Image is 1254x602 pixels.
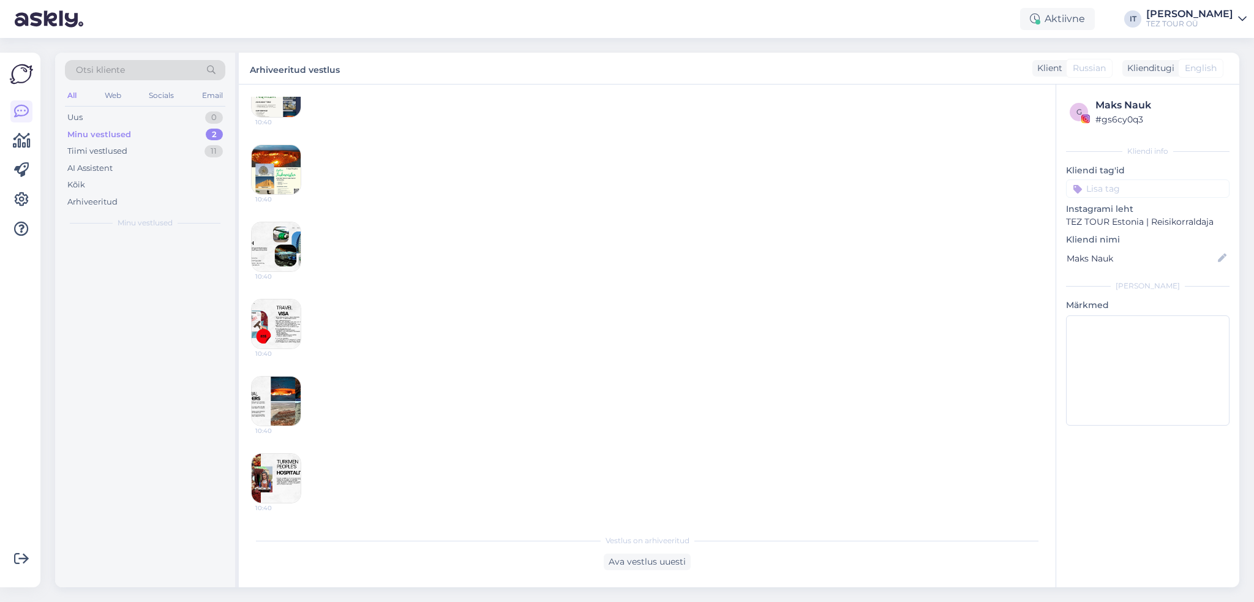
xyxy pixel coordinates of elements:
[200,88,225,103] div: Email
[252,222,301,271] img: Attachment
[1067,252,1215,265] input: Lisa nimi
[206,129,223,141] div: 2
[255,503,301,513] span: 10:40
[606,535,689,546] span: Vestlus on arhiveeritud
[67,111,83,124] div: Uus
[67,129,131,141] div: Minu vestlused
[255,118,301,127] span: 10:40
[205,145,223,157] div: 11
[255,272,301,281] span: 10:40
[252,299,301,348] img: Attachment
[67,196,118,208] div: Arhiveeritud
[118,217,173,228] span: Minu vestlused
[604,554,691,570] div: Ava vestlus uuesti
[10,62,33,86] img: Askly Logo
[76,64,125,77] span: Otsi kliente
[1066,299,1230,312] p: Märkmed
[1076,107,1082,116] span: g
[1146,19,1233,29] div: TEZ TOUR OÜ
[1095,113,1226,126] div: # gs6cy0q3
[1020,8,1095,30] div: Aktiivne
[1073,62,1106,75] span: Russian
[1066,164,1230,177] p: Kliendi tag'id
[205,111,223,124] div: 0
[252,377,301,426] img: Attachment
[67,179,85,191] div: Kõik
[1146,9,1247,29] a: [PERSON_NAME]TEZ TOUR OÜ
[102,88,124,103] div: Web
[252,454,301,503] img: Attachment
[67,145,127,157] div: Tiimi vestlused
[1066,146,1230,157] div: Kliendi info
[1124,10,1141,28] div: IT
[255,349,301,358] span: 10:40
[1095,98,1226,113] div: Maks Nauk
[1066,280,1230,292] div: [PERSON_NAME]
[1032,62,1062,75] div: Klient
[255,195,301,204] span: 10:40
[252,145,301,194] img: Attachment
[1066,179,1230,198] input: Lisa tag
[1066,216,1230,228] p: TEZ TOUR Estonia | Reisikorraldaja
[67,162,113,175] div: AI Assistent
[146,88,176,103] div: Socials
[65,88,79,103] div: All
[1066,203,1230,216] p: Instagrami leht
[255,426,301,435] span: 10:40
[1066,233,1230,246] p: Kliendi nimi
[1146,9,1233,19] div: [PERSON_NAME]
[1122,62,1174,75] div: Klienditugi
[1185,62,1217,75] span: English
[250,60,340,77] label: Arhiveeritud vestlus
